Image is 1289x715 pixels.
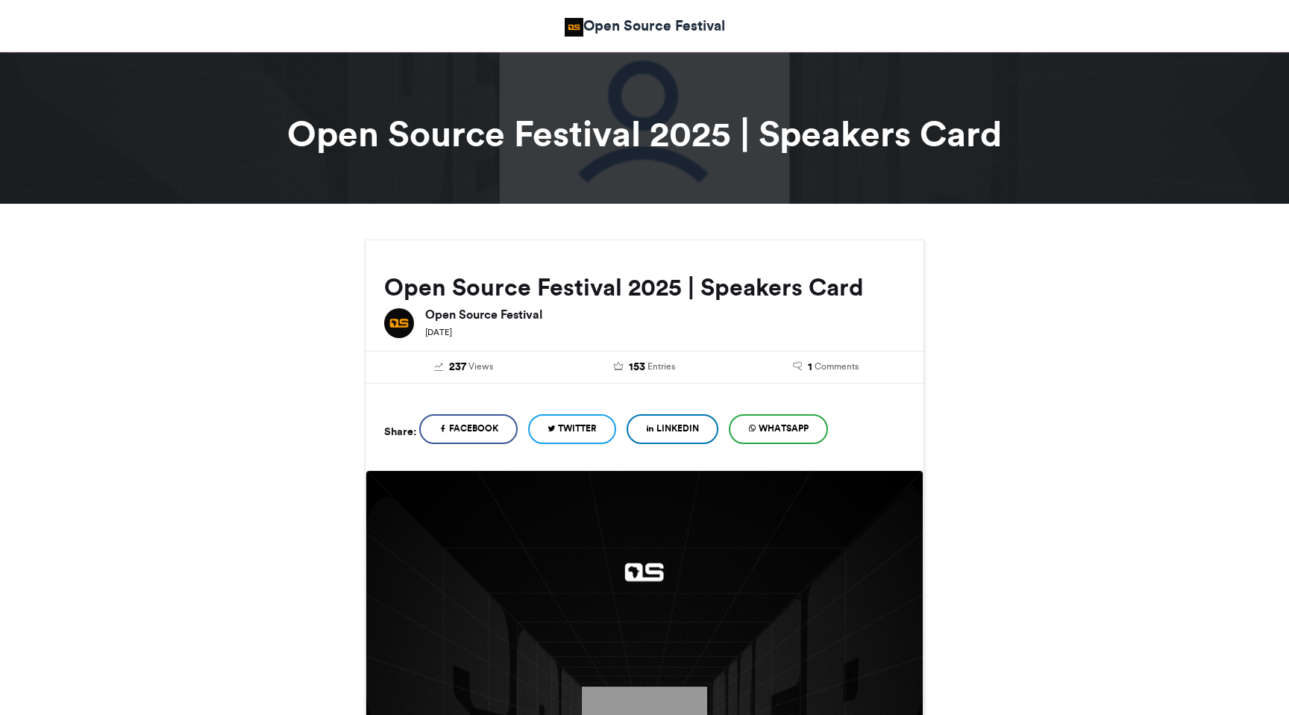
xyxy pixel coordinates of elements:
[419,414,518,444] a: Facebook
[425,308,905,320] h6: Open Source Festival
[384,422,416,441] h5: Share:
[627,414,718,444] a: LinkedIn
[656,422,699,435] span: LinkedIn
[384,359,543,375] a: 237 Views
[629,359,645,375] span: 153
[468,360,493,373] span: Views
[647,360,675,373] span: Entries
[565,15,725,37] a: Open Source Festival
[729,414,828,444] a: WhatsApp
[449,359,466,375] span: 237
[808,359,812,375] span: 1
[425,327,452,337] small: [DATE]
[558,422,597,435] span: Twitter
[815,360,859,373] span: Comments
[759,422,809,435] span: WhatsApp
[449,422,498,435] span: Facebook
[384,274,905,301] h2: Open Source Festival 2025 | Speakers Card
[528,414,616,444] a: Twitter
[746,359,905,375] a: 1 Comments
[230,116,1059,152] h1: Open Source Festival 2025 | Speakers Card
[384,308,414,338] img: Open Source Festival
[565,18,583,37] img: Open Source Community Africa
[565,359,724,375] a: 153 Entries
